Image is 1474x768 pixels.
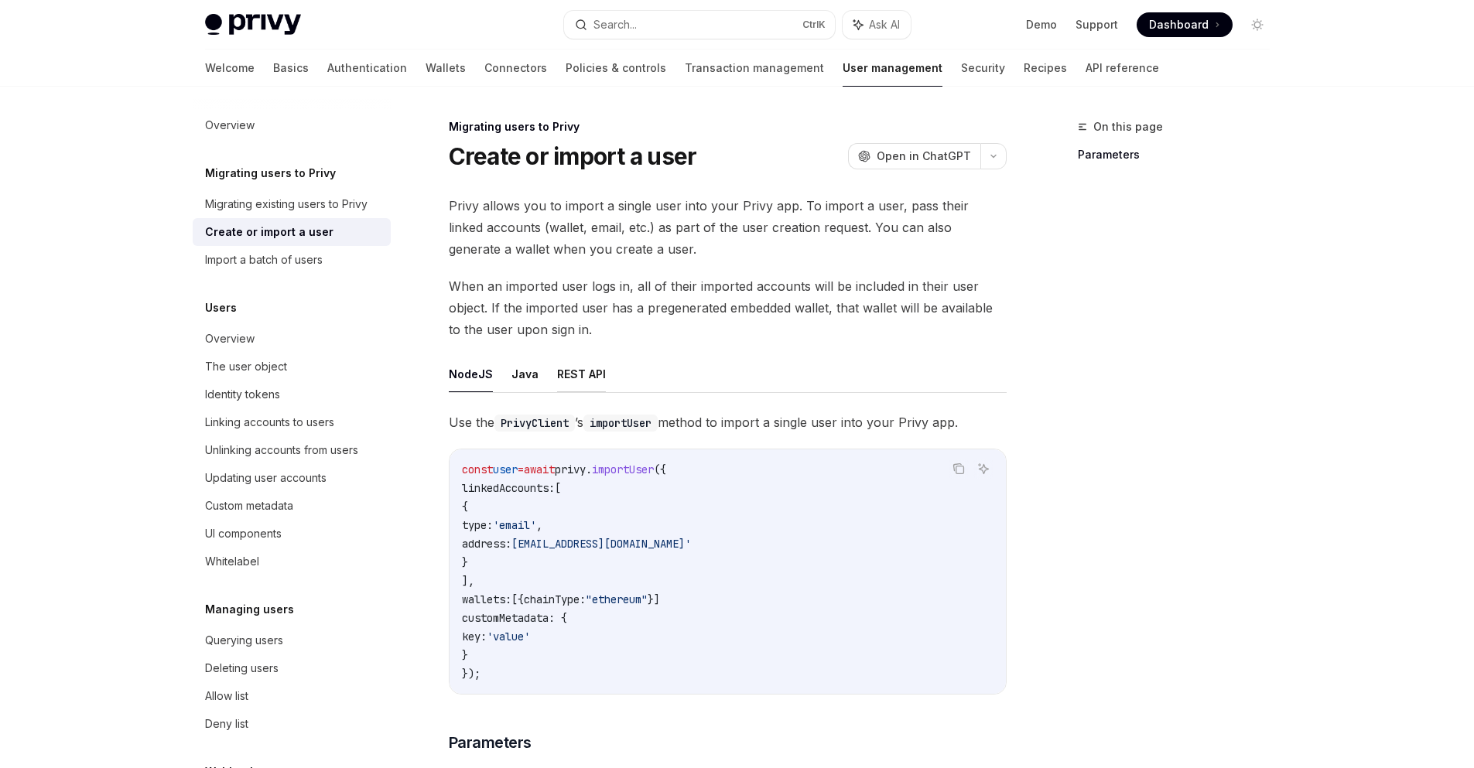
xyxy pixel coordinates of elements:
[593,15,637,34] div: Search...
[586,592,648,606] span: "ethereum"
[205,687,248,705] div: Allow list
[648,592,660,606] span: }]
[205,329,255,348] div: Overview
[462,648,468,662] span: }
[426,49,466,87] a: Wallets
[205,469,327,487] div: Updating user accounts
[843,11,911,39] button: Ask AI
[193,353,391,381] a: The user object
[462,537,511,551] span: address:
[848,143,980,169] button: Open in ChatGPT
[555,463,586,476] span: privy
[205,441,358,459] div: Unlinking accounts from users
[1078,142,1282,167] a: Parameters
[193,381,391,408] a: Identity tokens
[205,164,336,183] h5: Migrating users to Privy
[518,463,524,476] span: =
[494,415,575,432] code: PrivyClient
[1024,49,1067,87] a: Recipes
[193,111,391,139] a: Overview
[484,49,547,87] a: Connectors
[205,357,287,376] div: The user object
[193,626,391,654] a: Querying users
[193,218,391,246] a: Create or import a user
[1086,49,1159,87] a: API reference
[193,190,391,218] a: Migrating existing users to Privy
[462,555,468,569] span: }
[193,682,391,710] a: Allow list
[592,463,654,476] span: importUser
[802,19,826,31] span: Ctrl K
[654,463,666,476] span: ({
[205,299,237,317] h5: Users
[1093,118,1163,136] span: On this page
[205,552,259,571] div: Whitelabel
[205,524,282,543] div: UI components
[193,325,391,353] a: Overview
[327,49,407,87] a: Authentication
[205,715,248,733] div: Deny list
[1137,12,1233,37] a: Dashboard
[462,611,549,625] span: customMetadata
[462,463,493,476] span: const
[205,195,368,213] div: Migrating existing users to Privy
[1245,12,1270,37] button: Toggle dark mode
[555,481,561,495] span: [
[685,49,824,87] a: Transaction management
[449,411,1007,433] span: Use the ’s method to import a single user into your Privy app.
[205,223,333,241] div: Create or import a user
[524,592,586,606] span: chainType:
[493,518,536,532] span: 'email'
[487,630,530,643] span: 'value'
[205,14,301,36] img: light logo
[449,195,1007,260] span: Privy allows you to import a single user into your Privy app. To import a user, pass their linked...
[877,148,971,164] span: Open in ChatGPT
[462,592,511,606] span: wallets:
[193,520,391,548] a: UI components
[511,592,524,606] span: [{
[462,481,555,495] span: linkedAccounts:
[564,11,835,39] button: Search...CtrlK
[524,463,555,476] span: await
[586,463,592,476] span: .
[193,710,391,738] a: Deny list
[583,415,658,432] code: importUser
[462,667,481,681] span: });
[193,246,391,274] a: Import a batch of users
[511,356,539,392] button: Java
[1026,17,1057,32] a: Demo
[949,459,969,479] button: Copy the contents from the code block
[193,436,391,464] a: Unlinking accounts from users
[193,548,391,575] a: Whitelabel
[843,49,942,87] a: User management
[462,500,468,514] span: {
[449,119,1007,135] div: Migrating users to Privy
[511,537,691,551] span: [EMAIL_ADDRESS][DOMAIN_NAME]'
[205,497,293,515] div: Custom metadata
[205,49,255,87] a: Welcome
[462,630,487,643] span: key:
[449,356,493,392] button: NodeJS
[549,611,567,625] span: : {
[449,732,532,753] span: Parameters
[869,17,900,32] span: Ask AI
[973,459,993,479] button: Ask AI
[462,574,474,588] span: ],
[1076,17,1118,32] a: Support
[205,413,334,432] div: Linking accounts to users
[205,659,279,678] div: Deleting users
[961,49,1005,87] a: Security
[193,492,391,520] a: Custom metadata
[449,142,697,170] h1: Create or import a user
[273,49,309,87] a: Basics
[193,654,391,682] a: Deleting users
[193,408,391,436] a: Linking accounts to users
[205,631,283,650] div: Querying users
[205,385,280,404] div: Identity tokens
[449,275,1007,340] span: When an imported user logs in, all of their imported accounts will be included in their user obje...
[205,251,323,269] div: Import a batch of users
[1149,17,1209,32] span: Dashboard
[205,116,255,135] div: Overview
[557,356,606,392] button: REST API
[536,518,542,532] span: ,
